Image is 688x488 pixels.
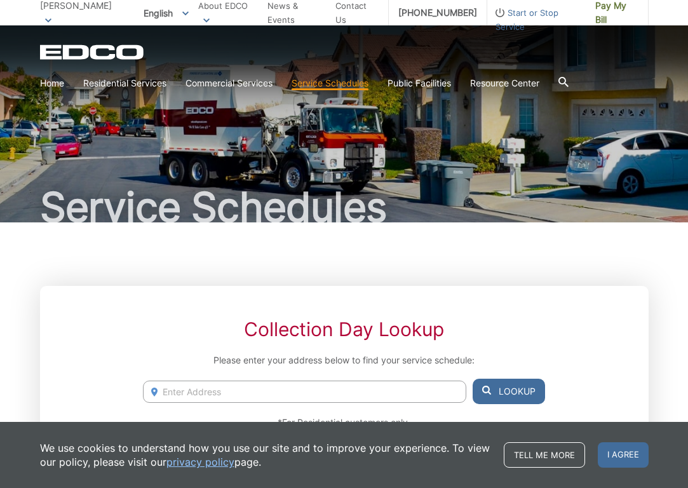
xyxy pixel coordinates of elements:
[598,442,649,468] span: I agree
[470,76,539,90] a: Resource Center
[292,76,368,90] a: Service Schedules
[166,455,234,469] a: privacy policy
[143,353,544,367] p: Please enter your address below to find your service schedule:
[40,76,64,90] a: Home
[504,442,585,468] a: Tell me more
[40,441,491,469] p: We use cookies to understand how you use our site and to improve your experience. To view our pol...
[473,379,545,404] button: Lookup
[388,76,451,90] a: Public Facilities
[40,187,649,227] h1: Service Schedules
[83,76,166,90] a: Residential Services
[185,76,273,90] a: Commercial Services
[143,381,466,403] input: Enter Address
[40,44,145,60] a: EDCD logo. Return to the homepage.
[134,3,198,24] span: English
[143,416,544,430] p: *For Residential customers only.
[143,318,544,341] h2: Collection Day Lookup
